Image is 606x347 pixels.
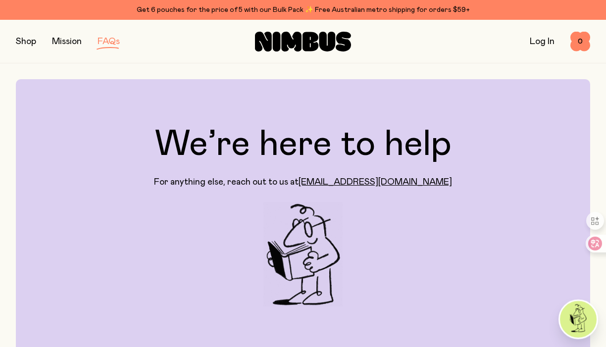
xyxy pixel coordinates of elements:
div: Get 6 pouches for the price of 5 with our Bulk Pack ✨ Free Australian metro shipping for orders $59+ [16,4,590,16]
a: [EMAIL_ADDRESS][DOMAIN_NAME] [299,178,452,187]
a: Mission [52,37,82,46]
button: 0 [570,32,590,51]
a: Log In [530,37,555,46]
p: For anything else, reach out to us at [154,176,452,188]
a: FAQs [98,37,120,46]
img: agent [560,301,597,338]
h1: We’re here to help [155,127,452,162]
